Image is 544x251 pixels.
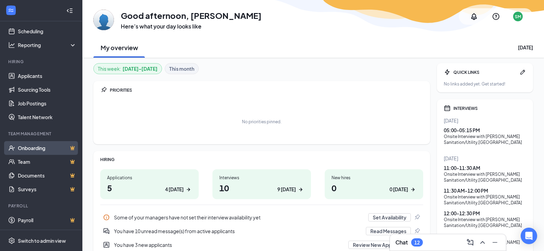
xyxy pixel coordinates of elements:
button: Minimize [489,237,500,248]
div: 12:00 - 12:30 PM [444,210,526,217]
b: This month [169,65,194,72]
button: ChevronUp [477,237,488,248]
div: Onsite Interview with [PERSON_NAME] [444,217,526,223]
div: 12:30 - 01:00 PM [444,232,526,239]
div: Sanitation/Utility , [GEOGRAPHIC_DATA] [444,223,526,228]
div: Sanitation/Utility , [GEOGRAPHIC_DATA] [444,200,526,206]
svg: Pin [414,214,420,221]
div: Open Intercom Messenger [521,228,537,244]
a: InfoSome of your managers have not set their interview availability yetSet AvailabilityPin [100,210,423,224]
div: 4 [DATE] [165,186,184,193]
a: DocumentsCrown [18,169,77,182]
div: QUICK LINKS [453,69,517,75]
div: Onsite Interview with [PERSON_NAME] [444,194,526,200]
div: Sanitation/Utility , [GEOGRAPHIC_DATA] [444,177,526,183]
svg: Settings [8,237,15,244]
a: OnboardingCrown [18,141,77,155]
svg: ArrowRight [297,186,304,193]
div: INTERVIEWS [453,105,526,111]
div: 11:30 AM - 12:00 PM [444,187,526,194]
button: ComposeMessage [465,237,476,248]
div: 05:00 - 05:15 PM [444,127,526,134]
svg: Pin [100,87,107,93]
svg: Calendar [444,105,451,112]
a: TeamCrown [18,155,77,169]
div: 9 [DATE] [277,186,296,193]
a: New hires00 [DATE]ArrowRight [325,169,423,199]
div: Sanitation/Utility , [GEOGRAPHIC_DATA] [444,139,526,145]
svg: Bolt [444,69,451,76]
h2: My overview [101,43,138,52]
svg: ArrowRight [185,186,192,193]
div: [DATE] [444,155,526,162]
svg: DoubleChatActive [103,228,110,235]
a: SurveysCrown [18,182,77,196]
svg: Minimize [491,238,499,247]
div: Onsite Interview with [PERSON_NAME] [444,134,526,139]
svg: ArrowRight [409,186,416,193]
h1: 5 [107,182,192,194]
h1: 10 [219,182,304,194]
div: Onsite Interview with [PERSON_NAME] [444,171,526,177]
img: Suzette Mckay [93,10,114,30]
h1: Good afternoon, [PERSON_NAME] [121,10,262,21]
div: Reporting [18,42,77,48]
a: Interviews109 [DATE]ArrowRight [212,169,311,199]
div: No priorities pinned. [242,119,281,125]
a: Scheduling [18,24,77,38]
div: Hiring [8,59,75,65]
button: Review New Applicants [348,241,411,249]
a: Applications54 [DATE]ArrowRight [100,169,199,199]
svg: WorkstreamLogo [8,7,14,14]
div: Some of your managers have not set their interview availability yet [100,210,423,224]
button: Set Availability [368,213,411,221]
h1: 0 [332,182,416,194]
div: New hires [332,175,416,181]
svg: Analysis [8,42,15,48]
a: DoubleChatActiveYou have 10 unread message(s) from active applicantsRead MessagesPin [100,224,423,238]
svg: ComposeMessage [466,238,474,247]
div: You have 10 unread message(s) from active applicants [100,224,423,238]
svg: UserEntity [103,241,110,248]
div: Applications [107,175,192,181]
div: Payroll [8,203,75,209]
a: Talent Network [18,110,77,124]
div: You have 3 new applicants [114,241,344,248]
div: Some of your managers have not set their interview availability yet [114,214,364,221]
svg: QuestionInfo [492,12,500,21]
h3: Chat [395,239,408,246]
svg: Notifications [470,12,478,21]
div: Switch to admin view [18,237,66,244]
div: 0 [DATE] [390,186,408,193]
h3: Here’s what your day looks like [121,23,262,30]
b: [DATE] - [DATE] [123,65,158,72]
div: Interviews [219,175,304,181]
svg: Pen [519,69,526,76]
div: [DATE] [518,44,533,51]
a: Sourcing Tools [18,83,77,96]
a: Applicants [18,69,77,83]
a: PayrollCrown [18,213,77,227]
div: 12 [414,240,420,246]
div: This week : [98,65,158,72]
svg: ChevronUp [478,238,487,247]
div: PRIORITIES [110,87,423,93]
svg: Collapse [66,7,73,14]
div: No links added yet. Get started! [444,81,526,87]
svg: Info [103,214,110,221]
button: Read Messages [366,227,411,235]
a: Job Postings [18,96,77,110]
div: 11:00 - 11:30 AM [444,164,526,171]
div: SM [515,14,521,20]
svg: Pin [414,228,420,235]
div: HIRING [100,157,423,162]
div: [DATE] [444,117,526,124]
div: Team Management [8,131,75,137]
div: You have 10 unread message(s) from active applicants [114,228,362,235]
